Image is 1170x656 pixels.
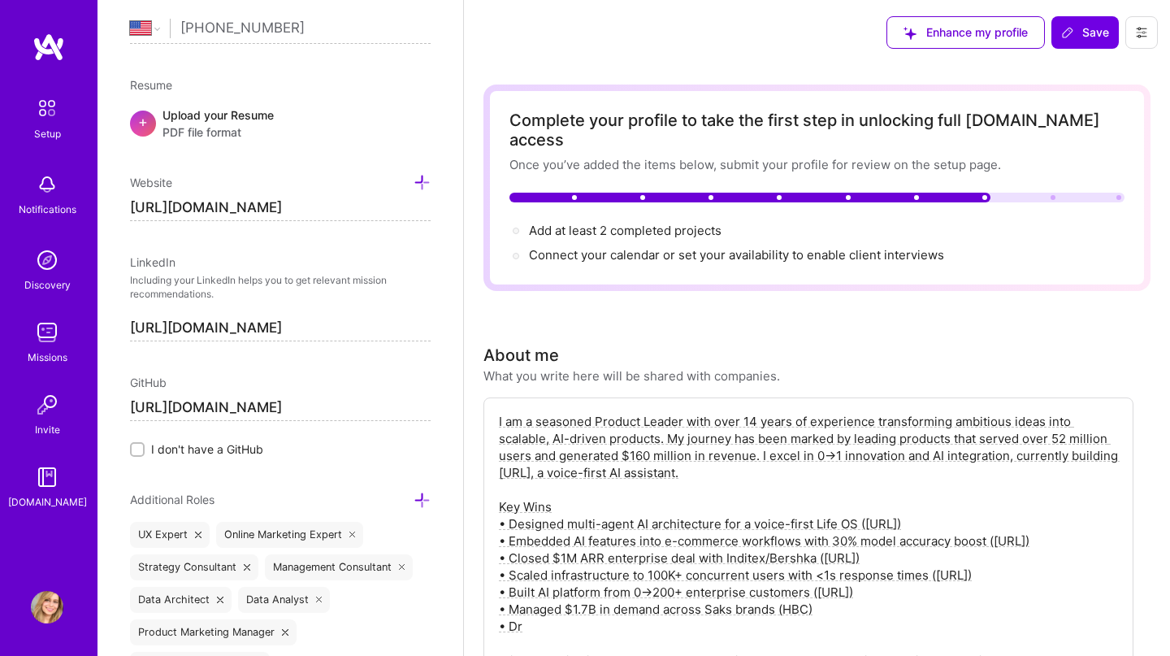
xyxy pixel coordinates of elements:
span: I don't have a GitHub [151,441,263,458]
div: Notifications [19,201,76,218]
div: Management Consultant [265,554,414,580]
div: Invite [35,421,60,438]
img: discovery [31,244,63,276]
div: Upload your Resume [162,106,274,141]
span: Connect your calendar or set your availability to enable client interviews [529,247,944,263]
a: User Avatar [27,591,67,623]
div: Discovery [24,276,71,293]
i: icon Close [282,629,288,636]
div: Product Marketing Manager [130,619,297,645]
span: GitHub [130,376,167,389]
img: teamwork [31,316,63,349]
div: UX Expert [130,522,210,548]
div: Missions [28,349,67,366]
i: icon Close [316,597,323,603]
i: icon Close [244,564,250,571]
div: [DOMAIN_NAME] [8,493,87,510]
span: PDF file format [162,124,274,141]
div: +Upload your ResumePDF file format [130,106,431,141]
input: http://... [130,195,431,221]
span: Resume [130,78,172,92]
img: logo [32,33,65,62]
div: Strategy Consultant [130,554,258,580]
img: bell [31,168,63,201]
div: About me [483,343,559,367]
div: Complete your profile to take the first step in unlocking full [DOMAIN_NAME] access [509,111,1124,150]
p: Including your LinkedIn helps you to get relevant mission recommendations. [130,274,431,302]
img: setup [30,91,64,125]
div: Data Analyst [238,587,331,613]
span: Website [130,176,172,189]
span: Additional Roles [130,493,214,506]
div: Setup [34,125,61,142]
div: Online Marketing Expert [216,522,364,548]
img: User Avatar [31,591,63,623]
div: What you write here will be shared with companies. [483,367,780,384]
i: icon Close [217,597,223,603]
i: icon Close [399,564,405,571]
span: Add at least 2 completed projects [529,223,721,238]
button: Enhance my profile [886,16,1045,49]
i: icon SuggestedTeams [903,27,916,40]
div: Once you’ve added the items below, submit your profile for review on the setup page. [509,156,1124,173]
img: guide book [31,461,63,493]
span: Enhance my profile [903,24,1028,41]
span: + [138,113,148,130]
div: Data Architect [130,587,232,613]
span: LinkedIn [130,255,175,269]
i: icon Close [349,532,356,538]
img: Invite [31,389,63,421]
i: icon Close [195,532,201,538]
input: +1 (000) 000-0000 [180,5,431,52]
span: Save [1061,24,1109,41]
button: Save [1051,16,1119,49]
